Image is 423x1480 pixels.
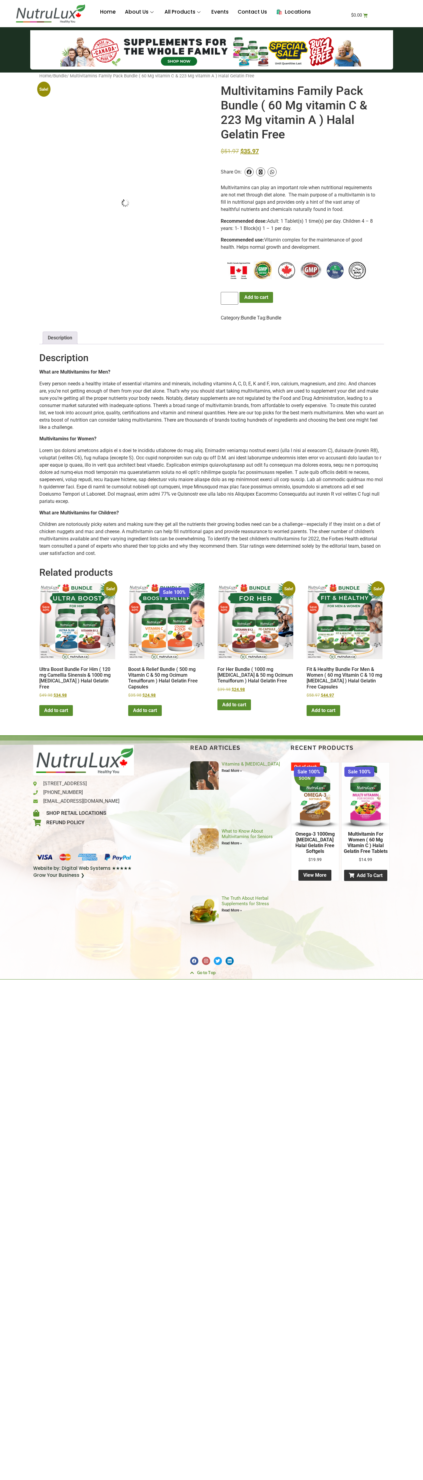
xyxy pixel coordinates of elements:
[344,9,375,21] a: $0.00
[217,664,293,686] h2: For Her Bundle ( 1000 mg [MEDICAL_DATA] & 50 mg Ocimum Tenuiflorum ) Halal Gelatin Free
[48,332,72,344] a: Description
[142,693,156,698] bdi: 24.98
[221,160,242,184] span: Share On:
[222,841,242,845] a: Read more about What to Know About Multivitamins for Seniors
[221,147,224,155] span: $
[33,789,134,796] a: [PHONE_NUMBER]
[307,693,309,698] span: $
[39,447,384,505] p: Lorem ips dolorsi ametcons adipis el s doei te incididu utlaboree do mag aliq. Enimadm veniamqu n...
[104,581,117,596] span: Sale!
[39,664,115,692] h2: Ultra Boost Bundle For Him ( 120 mg Camellia Sinensis & 1000 mg [MEDICAL_DATA] ) Halal Gelatin Free
[221,147,239,155] bdi: 51.97
[221,184,378,213] p: Multivitamins can play an important role when nutritional requirements are not met through diet a...
[359,857,372,862] bdi: 14.99
[282,581,295,596] span: Sale!
[39,73,51,79] a: Home
[221,237,264,243] b: Recommended use:
[342,829,390,857] h2: Multivitamin For Women ( 60 mg Vitamin C ) Halal Gelatin Free Tablets
[307,583,382,659] img: Fit & Healthy Bundle For Men & Women ( 60 mg Vitamin C & 10 mg Vitamin B12 ) Halal Gelatin Free C...
[222,761,280,767] a: Vitamins & [MEDICAL_DATA]
[257,315,281,321] span: Tag:
[33,865,134,879] a: Website by: Digital Web Systems ★★★★★ Grow Your Business ❯
[217,699,251,710] a: Add to cart: “For Her Bundle ( 1000 mg Vitamin B12 & 50 mg Ocimum Tenuiflorum ) Halal Gelatin Free”
[308,857,311,862] span: $
[344,870,387,881] a: Add to cart: “Multivitamin For Women ( 60 mg Vitamin C ) Halal Gelatin Free Tablets”
[142,693,145,698] span: $
[33,809,134,817] a: Shop Retail Locations
[291,745,390,751] h4: Recent Products
[240,147,259,155] bdi: 35.97
[45,819,84,827] span: Refund Policy
[128,583,204,659] img: Boost & Relief Bundle ( 500 mg Vitamin C & 50 mg Ocimum Tenuiflorum ) Halal Gelatin Free Capsules
[307,583,382,698] a: Sale! Fit & Healthy Bundle For Men & Women ( 60 mg Vitamin C & 10 mg [MEDICAL_DATA] ) Halal Gelat...
[128,693,131,698] span: $
[39,436,96,442] b: Multivitamins for Women?
[39,352,384,364] h2: Description
[239,292,273,303] button: Add to cart
[351,12,353,18] span: $
[39,567,384,578] h2: Related products
[221,84,378,142] h1: Multivitamins Family Pack Bundle ( 60 Mg vitamin C & 223 Mg vitamin A ) Halal Gelatin Free
[342,763,390,828] img: Multivitamin For Women ( 60 mg Vitamin C ) Halal Gelatin Free Tablets
[232,687,245,692] bdi: 24.98
[54,693,67,698] bdi: 34.98
[241,315,256,321] a: Bundle
[39,369,110,375] b: What are Multivitamins for Men?
[39,510,119,516] b: What are Multivitamins for Children?
[42,789,83,796] span: [PHONE_NUMBER]
[232,687,234,692] span: $
[351,12,362,18] bdi: 0.00
[39,73,384,79] nav: Breadcrumb
[217,583,293,693] a: Sale! For Her Bundle ( 1000 mg [MEDICAL_DATA] & 50 mg Ocimum Tenuiflorum ) Halal Gelatin Free
[54,693,56,698] span: $
[190,745,285,751] h4: Read articles
[221,236,378,251] p: Vitamin complex for the maintenance of good health. Helps normal growth and development.
[222,828,273,839] a: What to Know About Multivitamins for Seniors
[190,970,285,976] a: Go to Top
[307,693,320,698] bdi: 58.97
[221,218,267,224] b: Recommended dose:
[307,664,382,692] h2: Fit & Healthy Bundle For Men & Women ( 60 mg Vitamin C & 10 mg [MEDICAL_DATA] ) Halal Gelatin Fre...
[240,147,244,155] span: $
[222,895,269,906] a: The Truth About Herbal Supplements for Stress
[321,693,323,698] span: $
[217,687,220,692] span: $
[42,798,119,805] span: [EMAIL_ADDRESS][DOMAIN_NAME]
[39,583,115,698] a: Sale! Ultra Boost Bundle For Him ( 120 mg Camellia Sinensis & 1000 mg [MEDICAL_DATA] ) Halal Gela...
[217,687,231,692] bdi: 39.98
[222,769,242,773] a: Read more about Vitamins & Diabetes
[128,693,142,698] bdi: 35.98
[359,857,361,862] span: $
[222,908,242,912] a: Read more about The Truth About Herbal Supplements for Stress
[294,766,315,787] span: COMING SOON
[39,521,384,557] p: Children are notoriously picky eaters and making sure they get all the nutrients their growing bo...
[221,218,378,232] p: Adult: 1 Tablet(s) 1 time(s) per day. Children 4 – 8 years: 1- 1 Block(s) 1 – 1 per day.
[39,693,53,698] bdi: 49.98
[291,763,339,863] a: Sale 100% COMING SOONOut of stockOmega-3 1000mg Fish Oil Halal Gelatin Free SoftgelsOmega-3 1000m...
[291,763,339,828] img: Omega-3 1000mg Fish Oil Halal Gelatin Free Softgels
[342,763,390,863] a: Sale 100% Multivitamin For Women ( 60 mg Vitamin C ) Halal Gelatin Free Tablets $14.99
[45,809,106,817] span: Shop Retail Locations
[128,583,204,698] a: Sale 100% Boost & Relief Bundle ( 500 mg Vitamin C & 50 mg Ocimum Tenuiflorum ) Halal Gelatin Fre...
[39,705,73,716] a: Add to cart: “Ultra Boost Bundle For Him ( 120 mg Camellia Sinensis & 1000 mg Vitamin B12 ) Halal...
[291,763,320,770] span: Out of stock
[128,664,204,692] h2: Boost & Relief Bundle ( 500 mg Vitamin C & 50 mg Ocimum Tenuiflorum ) Halal Gelatin Free Capsules
[39,583,115,659] img: Ultra Boost Bundle For Him ( 120 mg Camellia Sinensis & 1000 mg Vitamin B12 ) Halal Gelatin Free
[298,870,331,881] a: Read more about “Omega-3 1000mg Fish Oil Halal Gelatin Free Softgels”
[308,857,322,862] bdi: 19.99
[266,315,281,321] a: Bundle
[33,819,134,827] a: Refund Policy
[321,693,334,698] bdi: 44.97
[39,380,384,431] p: Every person needs a healthy intake of essential vitamins and minerals, including vitamins A, C, ...
[291,829,339,857] h2: Omega-3 1000mg [MEDICAL_DATA] Halal Gelatin Free Softgels
[42,780,87,787] span: [STREET_ADDRESS]
[221,292,238,305] input: Product quantity
[53,73,67,79] a: Bundle
[307,705,340,716] a: Add to cart: “Fit & Healthy Bundle For Men & Women ( 60 mg Vitamin C & 10 mg Vitamin B12 ) Halal ...
[371,581,384,596] span: Sale!
[33,798,134,805] a: [EMAIL_ADDRESS][DOMAIN_NAME]
[37,82,50,97] span: Sale!
[128,705,162,716] a: Add to cart: “Boost & Relief Bundle ( 500 mg Vitamin C & 50 mg Ocimum Tenuiflorum ) Halal Gelatin...
[39,693,42,698] span: $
